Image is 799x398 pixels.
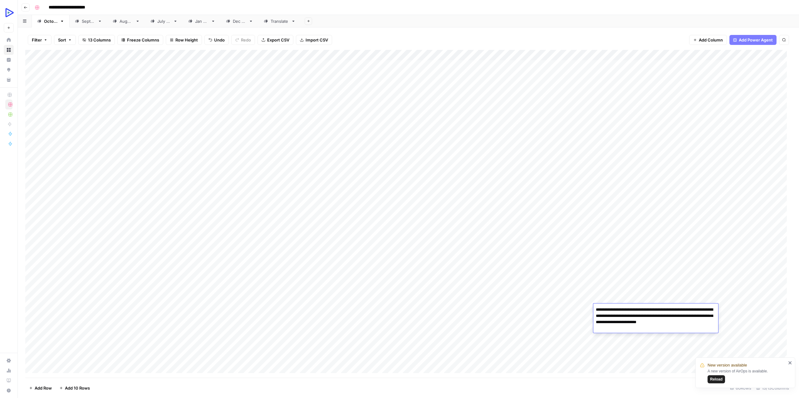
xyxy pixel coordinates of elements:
button: Import CSV [296,35,332,45]
span: Filter [32,37,42,43]
span: Export CSV [267,37,289,43]
div: [DATE] [157,18,171,24]
button: Reload [708,375,725,383]
div: [DATE] [233,18,246,24]
a: Insights [4,55,14,65]
span: Sort [58,37,66,43]
button: Workspace: OpenReplay [4,5,14,21]
span: Add Column [699,37,723,43]
a: [DATE] [183,15,221,27]
img: OpenReplay Logo [4,7,15,18]
a: Browse [4,45,14,55]
div: [DATE] [120,18,133,24]
button: Export CSV [257,35,293,45]
button: Help + Support [4,386,14,396]
button: 13 Columns [78,35,115,45]
button: Sort [54,35,76,45]
a: Learning Hub [4,376,14,386]
div: A new version of AirOps is available. [708,368,786,383]
div: 60 Rows [728,383,754,393]
button: Add Power Agent [729,35,777,45]
a: Settings [4,356,14,366]
div: Translate [271,18,289,24]
a: [DATE] [32,15,70,27]
a: [DATE] [107,15,145,27]
a: Home [4,35,14,45]
span: Import CSV [306,37,328,43]
div: [DATE] [195,18,208,24]
button: Add Column [689,35,727,45]
a: Usage [4,366,14,376]
span: Add 10 Rows [65,385,90,391]
div: [DATE] [44,18,57,24]
a: Translate [258,15,301,27]
a: [DATE] [221,15,258,27]
a: [DATE] [70,15,107,27]
button: Add 10 Rows [56,383,94,393]
span: Redo [241,37,251,43]
button: Freeze Columns [117,35,163,45]
span: Add Row [35,385,52,391]
button: Add Row [25,383,56,393]
button: Redo [231,35,255,45]
button: Undo [204,35,229,45]
a: Your Data [4,75,14,85]
button: Row Height [166,35,202,45]
span: Row Height [175,37,198,43]
a: Opportunities [4,65,14,75]
button: Filter [28,35,51,45]
span: Reload [710,376,723,382]
span: Undo [214,37,225,43]
span: Add Power Agent [739,37,773,43]
div: [DATE] [82,18,95,24]
a: [DATE] [145,15,183,27]
span: 13 Columns [88,37,111,43]
button: close [788,360,792,365]
div: 13/13 Columns [754,383,792,393]
span: New version available [708,362,747,368]
span: Freeze Columns [127,37,159,43]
